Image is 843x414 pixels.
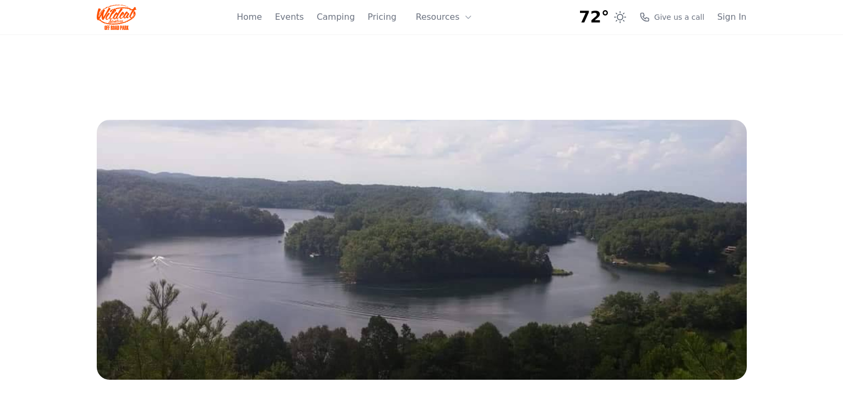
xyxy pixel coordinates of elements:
[579,7,609,27] span: 72°
[654,12,705,22] span: Give us a call
[316,11,354,24] a: Camping
[97,4,137,30] img: Wildcat Logo
[717,11,747,24] a: Sign In
[368,11,397,24] a: Pricing
[639,12,705,22] a: Give us a call
[237,11,262,24] a: Home
[275,11,304,24] a: Events
[409,6,479,28] button: Resources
